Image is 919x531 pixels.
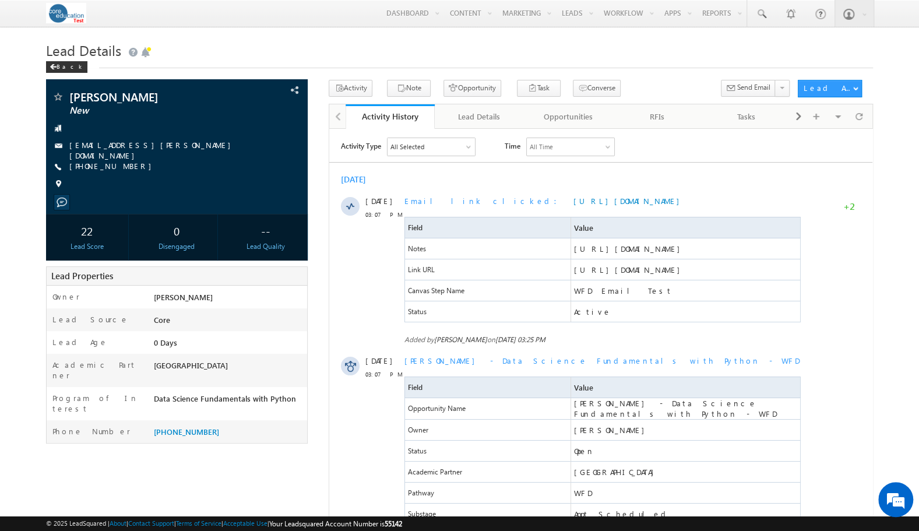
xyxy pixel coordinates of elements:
[58,9,146,27] div: All Selected
[76,438,241,458] span: Stage
[533,110,603,124] div: Opportunities
[166,206,216,215] span: [DATE] 03:25 PM
[36,240,71,251] span: 03:07 PM
[46,61,93,71] a: Back
[79,178,97,188] span: Status
[573,80,621,97] button: Converse
[223,519,267,527] a: Acceptable Use
[76,312,241,332] span: Status
[721,80,776,97] button: Send Email
[69,161,157,171] a: [PHONE_NUMBER]
[151,393,307,409] div: Data Science Fundamentals with Python
[76,417,241,437] span: Enrollment Substage
[79,338,133,349] span: Academic Partner
[76,131,241,151] span: Link URL
[36,80,71,91] span: 03:07 PM
[52,337,108,347] label: Lead Age
[79,296,99,307] span: Owner
[151,360,307,376] div: [GEOGRAPHIC_DATA]
[151,337,307,353] div: 0 Days
[61,61,196,76] div: Chat with us now
[135,514,185,522] span: [DATE] 03:07 PM
[52,291,80,302] label: Owner
[435,104,524,129] a: Lead Details
[79,94,93,104] span: Field
[76,333,241,353] span: Academic Partner
[138,241,214,252] div: Disengaged
[79,422,142,432] span: Enrollment Substage
[524,104,613,129] a: Opportunities
[76,269,241,290] span: Opportunity Name
[79,157,135,167] span: Canvas Step Name
[151,314,307,330] div: Core
[52,393,141,414] label: Program of Interest
[79,275,136,285] span: Opportunity Name
[517,80,561,97] button: Task
[75,227,470,237] span: [PERSON_NAME] - Data Science Fundamentals with Python - WFD
[712,110,781,124] div: Tasks
[245,443,382,453] span: Interview Scheduled
[245,464,416,474] span: Calendly appt scheduled
[79,359,105,370] span: Pathway
[79,401,132,412] span: Enrollment Status
[346,104,435,129] a: Activity History
[269,519,402,528] span: Your Leadsquared Account Number is
[798,80,862,97] button: Lead Actions
[46,61,87,73] div: Back
[329,80,372,97] button: Activity
[385,519,402,528] span: 55142
[245,136,357,146] span: [URL][DOMAIN_NAME]
[105,514,126,522] span: System
[76,459,241,479] span: Comment
[79,136,105,146] span: Link URL
[245,338,330,349] span: [GEOGRAPHIC_DATA]
[245,296,321,307] span: [PERSON_NAME]
[76,375,241,395] span: Substage
[622,110,692,124] div: RFIs
[228,241,304,252] div: Lead Quality
[76,480,241,500] span: Credential
[245,115,357,125] span: [URL][DOMAIN_NAME]
[244,67,356,77] a: [URL][DOMAIN_NAME]
[36,227,62,237] span: [DATE]
[69,105,232,117] span: New
[12,9,52,26] span: Activity Type
[228,220,304,241] div: --
[200,13,224,23] div: All Time
[51,270,113,282] span: Lead Properties
[354,111,426,122] div: Activity History
[76,291,241,311] span: Owner
[444,110,513,124] div: Lead Details
[737,82,770,93] span: Send Email
[52,360,141,381] label: Academic Partner
[49,220,125,241] div: 22
[76,354,241,374] span: Pathway
[702,104,791,129] a: Tasks
[245,157,343,167] span: WFD Email Test
[46,3,86,23] img: Custom Logo
[76,173,241,193] span: Status
[79,317,97,328] span: Status
[69,140,237,160] a: [EMAIL_ADDRESS][PERSON_NAME][DOMAIN_NAME]
[15,108,213,350] textarea: Type your message and hit 'Enter'
[52,426,131,437] label: Phone Number
[105,206,158,215] span: [PERSON_NAME]
[69,91,232,103] span: [PERSON_NAME]
[79,443,96,453] span: Stage
[79,254,93,264] span: Field
[79,485,110,495] span: Credential
[128,519,174,527] a: Contact Support
[154,292,213,302] span: [PERSON_NAME]
[46,518,402,529] span: © 2025 LeadSquared | | | | |
[76,152,241,172] span: Canvas Step Name
[245,380,341,391] span: Appt Scheduled
[245,317,265,328] span: Open
[613,104,702,129] a: RFIs
[110,519,126,527] a: About
[46,41,121,59] span: Lead Details
[20,61,49,76] img: d_60004797649_company_0_60004797649
[245,359,263,370] span: WFD
[61,13,95,23] div: All Selected
[154,427,219,437] a: [PHONE_NUMBER]
[245,254,264,264] span: Value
